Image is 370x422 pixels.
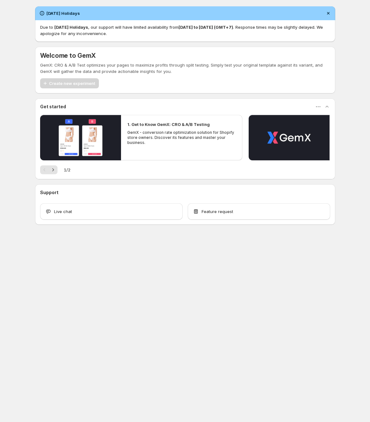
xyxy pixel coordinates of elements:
h3: Get started [40,104,66,110]
span: Live chat [54,208,72,215]
h2: [DATE] Holidays [46,10,80,16]
nav: Pagination [40,165,58,174]
button: Dismiss notification [324,9,333,18]
strong: [DATE] Holidays [54,25,88,30]
span: 1 / 2 [64,167,70,173]
p: GemX: CRO & A/B Test optimizes your pages to maximize profits through split testing. Simply test ... [40,62,330,74]
h2: 1. Get to Know GemX: CRO & A/B Testing [127,121,210,128]
p: Due to , our support will have limited availability from . Response times may be slightly delayed... [40,24,330,37]
strong: [DATE] to [DATE] (GMT+7) [179,25,233,30]
h5: Welcome to GemX [40,52,96,59]
h3: Support [40,189,58,196]
button: Play video [249,115,330,160]
button: Next [49,165,58,174]
p: GemX - conversion rate optimization solution for Shopify store owners. Discover its features and ... [127,130,236,145]
button: Play video [40,115,121,160]
span: Feature request [202,208,233,215]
